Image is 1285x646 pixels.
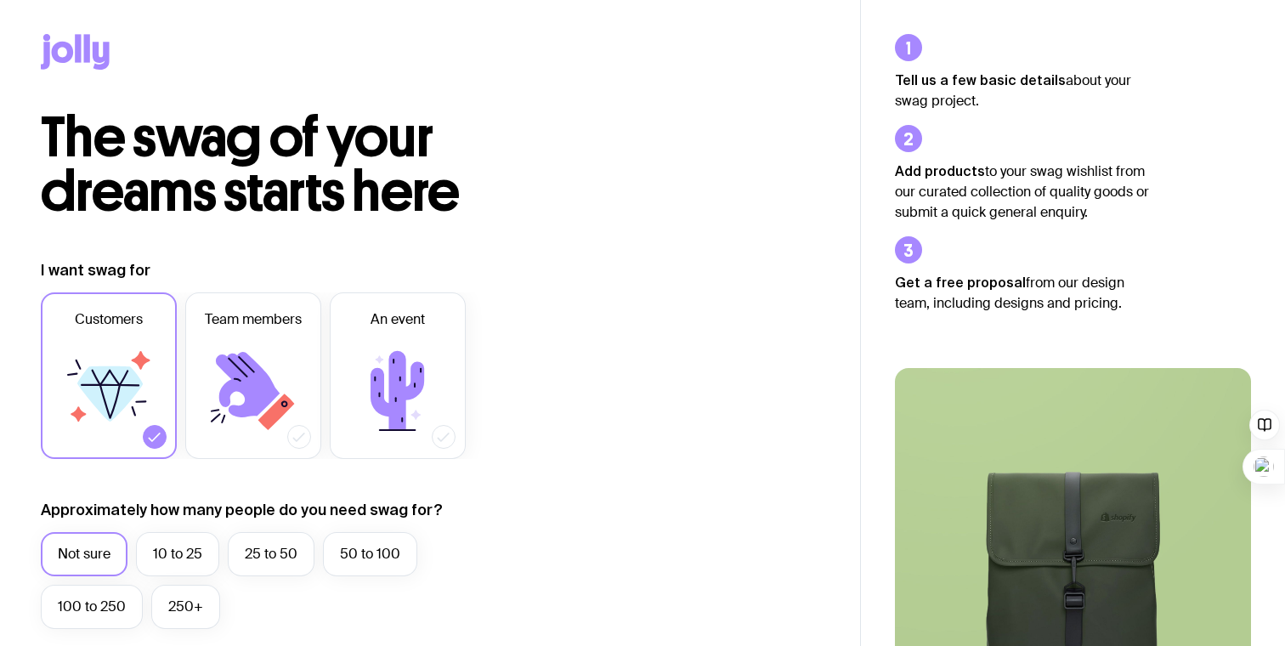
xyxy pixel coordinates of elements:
[895,72,1066,88] strong: Tell us a few basic details
[323,532,417,576] label: 50 to 100
[41,104,460,225] span: The swag of your dreams starts here
[895,70,1150,111] p: about your swag project.
[205,309,302,330] span: Team members
[41,260,150,280] label: I want swag for
[41,532,127,576] label: Not sure
[75,309,143,330] span: Customers
[136,532,219,576] label: 10 to 25
[41,585,143,629] label: 100 to 250
[371,309,425,330] span: An event
[895,272,1150,314] p: from our design team, including designs and pricing.
[895,275,1026,290] strong: Get a free proposal
[151,585,220,629] label: 250+
[228,532,314,576] label: 25 to 50
[895,161,1150,223] p: to your swag wishlist from our curated collection of quality goods or submit a quick general enqu...
[41,500,443,520] label: Approximately how many people do you need swag for?
[895,163,985,178] strong: Add products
